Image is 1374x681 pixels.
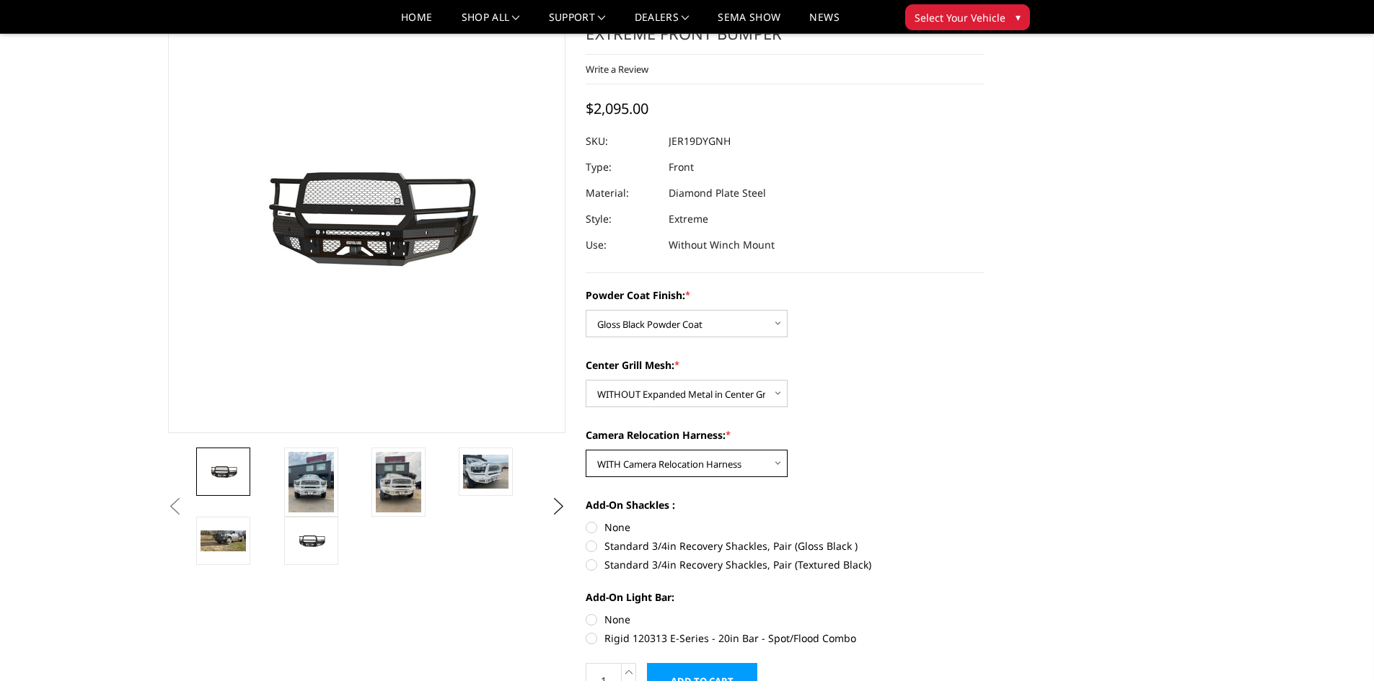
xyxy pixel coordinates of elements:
label: Powder Coat Finish: [586,288,984,303]
img: 2019-2026 Ram 4500-5500 - FT Series - Extreme Front Bumper [289,452,334,512]
label: Add-On Light Bar: [586,589,984,605]
a: shop all [462,12,520,33]
a: Home [401,12,432,33]
dd: Without Winch Mount [669,232,775,258]
span: ▾ [1016,9,1021,25]
img: 2019-2026 Ram 4500-5500 - FT Series - Extreme Front Bumper [201,530,246,551]
dd: Extreme [669,206,708,232]
img: 2019-2026 Ram 4500-5500 - FT Series - Extreme Front Bumper [463,455,508,489]
span: $2,095.00 [586,99,648,118]
label: Standard 3/4in Recovery Shackles, Pair (Textured Black) [586,557,984,572]
img: 2019-2026 Ram 4500-5500 - FT Series - Extreme Front Bumper [201,461,246,483]
label: None [586,612,984,627]
dt: Material: [586,180,658,206]
dt: Style: [586,206,658,232]
span: Select Your Vehicle [915,10,1005,25]
label: Add-On Shackles : [586,497,984,512]
a: SEMA Show [718,12,780,33]
dd: Front [669,154,694,180]
img: 2019-2026 Ram 4500-5500 - FT Series - Extreme Front Bumper [289,530,334,552]
a: 2019-2026 Ram 4500-5500 - FT Series - Extreme Front Bumper [168,1,566,433]
a: Write a Review [586,63,648,76]
dt: Use: [586,232,658,258]
dt: SKU: [586,128,658,154]
label: Camera Relocation Harness: [586,427,984,442]
img: 2019-2026 Ram 4500-5500 - FT Series - Extreme Front Bumper [376,452,421,512]
button: Select Your Vehicle [905,4,1030,30]
dd: Diamond Plate Steel [669,180,766,206]
dd: JER19DYGNH [669,128,731,154]
a: Support [549,12,606,33]
dt: Type: [586,154,658,180]
label: None [586,520,984,535]
button: Next [547,496,569,517]
iframe: Chat Widget [1302,612,1374,681]
label: Rigid 120313 E-Series - 20in Bar - Spot/Flood Combo [586,631,984,646]
a: Dealers [635,12,690,33]
label: Standard 3/4in Recovery Shackles, Pair (Gloss Black ) [586,538,984,553]
label: Center Grill Mesh: [586,357,984,373]
a: News [809,12,839,33]
button: Previous [164,496,186,517]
